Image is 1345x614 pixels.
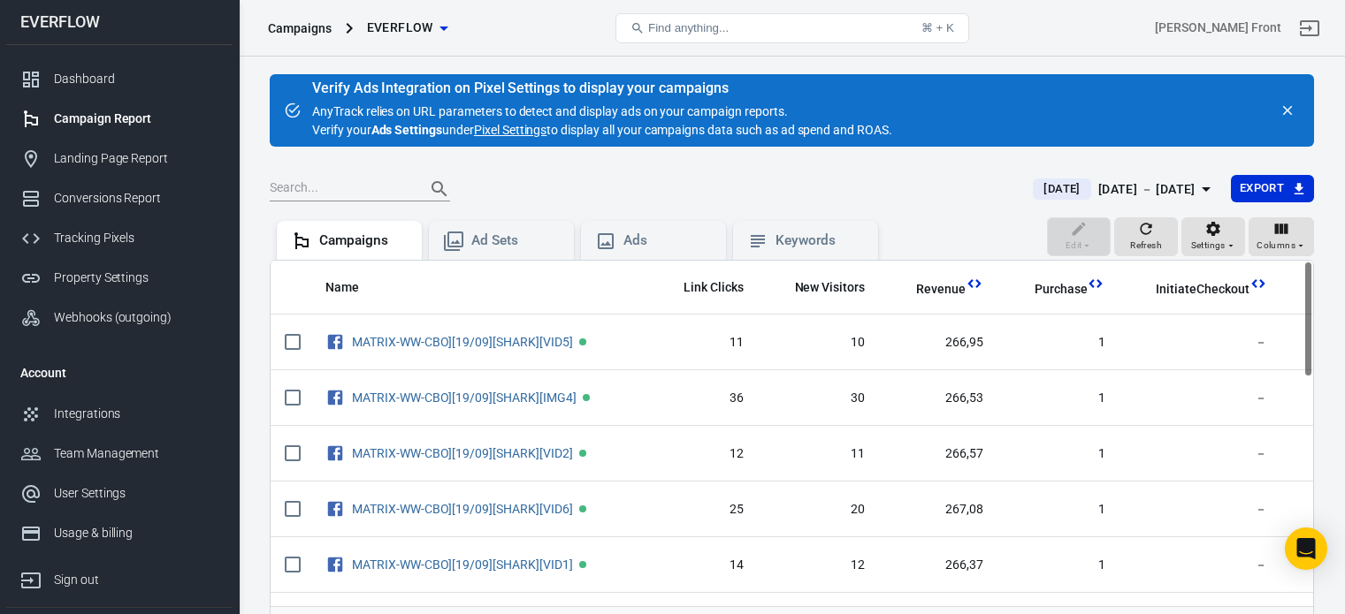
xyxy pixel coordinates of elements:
div: User Settings [54,484,218,503]
button: [DATE][DATE] － [DATE] [1019,175,1230,204]
button: Export [1231,175,1314,202]
span: 36 [661,390,744,407]
a: Dashboard [6,59,233,99]
a: Tracking Pixels [6,218,233,258]
button: Find anything...⌘ + K [615,13,969,43]
span: MATRIX-WW-CBO][19/09][SHARK][VID6] [352,503,576,515]
span: Name [325,279,382,297]
span: The number of clicks on links within the ad that led to advertiser-specified destinations [661,277,744,298]
a: Sign out [6,553,233,600]
div: Tracking Pixels [54,229,218,247]
span: 266,53 [893,390,983,407]
button: Search [418,168,461,210]
svg: Facebook Ads [325,498,345,519]
button: EVERFLOW [360,11,455,44]
li: Account [6,352,233,394]
span: MATRIX-WW-CBO][19/09][SHARK][VID1] [352,558,576,571]
a: MATRIX-WW-CBO][19/09][SHARK][VID5] [352,335,573,349]
span: Columns [1257,238,1295,254]
span: 1 [1012,557,1105,574]
span: 1 [1012,445,1105,463]
span: Link Clicks [684,279,744,297]
span: Purchase [1035,281,1088,299]
span: 266,37 [893,557,983,574]
div: Campaigns [268,19,332,37]
a: Sign out [1288,7,1331,49]
span: Total revenue calculated by AnyTrack. [893,278,966,299]
span: Refresh [1130,238,1162,254]
a: MATRIX-WW-CBO][19/09][SHARK][VID6] [352,502,573,516]
span: MATRIX-WW-CBO][19/09][SHARK][VID5] [352,336,576,348]
span: Active [579,561,586,568]
svg: Facebook Ads [325,443,345,464]
div: Team Management [54,444,218,463]
span: Total revenue calculated by AnyTrack. [916,278,966,299]
button: close [1275,98,1300,123]
a: Campaign Report [6,99,233,139]
span: － [1133,501,1266,519]
span: 30 [772,390,866,407]
svg: This column is calculated from AnyTrack real-time data [1249,275,1267,292]
div: Keywords [776,231,864,250]
span: 1 [1012,390,1105,407]
a: Landing Page Report [6,139,233,178]
span: 10 [772,334,866,352]
span: New Visitors [795,279,866,297]
svg: Facebook Ads [325,554,345,575]
span: 1 [1012,334,1105,352]
span: Name [325,279,359,297]
div: Ads [623,231,712,250]
span: Active [579,450,586,457]
a: Integrations [6,394,233,434]
a: Pixel Settings [474,121,546,140]
div: Landing Page Report [54,149,218,168]
span: － [1133,390,1266,407]
div: Webhooks (outgoing) [54,308,218,327]
button: Refresh [1114,217,1178,256]
a: MATRIX-WW-CBO][19/09][SHARK][IMG4] [352,390,577,405]
span: Settings [1191,238,1226,254]
a: Property Settings [6,258,233,298]
button: Settings [1181,217,1245,256]
strong: Ads Settings [371,123,443,137]
span: MATRIX-WW-CBO][19/09][SHARK][IMG4] [352,391,579,404]
span: Revenue [916,281,966,299]
div: ⌘ + K [921,21,954,34]
span: 266,57 [893,445,983,463]
a: User Settings [6,474,233,513]
svg: Facebook Ads [325,331,345,352]
a: Team Management [6,434,233,474]
span: MATRIX-WW-CBO][19/09][SHARK][VID2] [352,447,576,459]
span: Active [579,338,586,345]
svg: This column is calculated from AnyTrack real-time data [966,275,983,292]
a: Conversions Report [6,178,233,218]
span: New Visitors [772,279,866,297]
a: MATRIX-WW-CBO][19/09][SHARK][VID1] [352,557,573,572]
span: InitiateCheckout [1156,281,1249,299]
span: 266,95 [893,334,983,352]
span: [DATE] [1036,180,1087,198]
span: － [1133,445,1266,463]
span: 1 [1012,501,1105,519]
svg: Facebook Ads [325,387,345,408]
span: 12 [661,445,744,463]
a: Usage & billing [6,513,233,553]
span: 11 [661,334,744,352]
div: AnyTrack relies on URL parameters to detect and display ads on your campaign reports. Verify your... [312,81,892,140]
span: Active [579,505,586,512]
div: Conversions Report [54,189,218,208]
span: 11 [772,445,866,463]
span: InitiateCheckout [1133,281,1249,299]
span: － [1133,557,1266,574]
a: Webhooks (outgoing) [6,298,233,337]
div: Sign out [54,571,218,589]
span: EVERFLOW [367,17,433,39]
span: Active [583,394,590,401]
a: MATRIX-WW-CBO][19/09][SHARK][VID2] [352,446,573,460]
div: Dashboard [54,70,218,88]
div: Usage & billing [54,524,218,542]
span: The number of clicks on links within the ad that led to advertiser-specified destinations [684,277,744,298]
svg: This column is calculated from AnyTrack real-time data [1087,275,1104,292]
span: － [1133,334,1266,352]
div: Verify Ads Integration on Pixel Settings to display your campaigns [312,80,892,97]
